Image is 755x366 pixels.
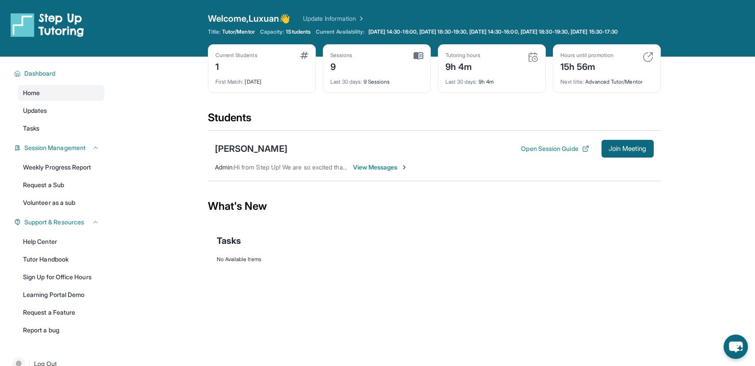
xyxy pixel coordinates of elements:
div: Hours until promotion [560,52,613,59]
a: Sign Up for Office Hours [18,269,104,285]
span: Admin : [215,163,234,171]
img: card [643,52,653,62]
a: Request a Feature [18,304,104,320]
span: Updates [23,106,47,115]
a: Weekly Progress Report [18,159,104,175]
div: 9 Sessions [330,73,423,85]
a: Volunteer as a sub [18,195,104,211]
span: Tasks [23,124,39,133]
a: Updates [18,103,104,119]
button: Dashboard [21,69,99,78]
div: 9 [330,59,353,73]
button: Session Management [21,143,99,152]
span: Tutor/Mentor [222,28,255,35]
button: Support & Resources [21,218,99,227]
span: Next title : [560,78,584,85]
span: Session Management [24,143,86,152]
div: Advanced Tutor/Mentor [560,73,653,85]
div: 9h 4m [445,59,481,73]
a: Update Information [303,14,365,23]
a: [DATE] 14:30-16:00, [DATE] 18:30-19:30, [DATE] 14:30-16:00, [DATE] 18:30-19:30, [DATE] 15:30-17:30 [367,28,620,35]
div: Students [208,111,661,130]
div: What's New [208,187,661,226]
span: Last 30 days : [330,78,362,85]
span: Home [23,89,40,97]
button: Join Meeting [602,140,654,158]
div: 9h 4m [445,73,538,85]
span: Tasks [217,235,241,247]
a: Help Center [18,234,104,250]
span: [DATE] 14:30-16:00, [DATE] 18:30-19:30, [DATE] 14:30-16:00, [DATE] 18:30-19:30, [DATE] 15:30-17:30 [368,28,618,35]
span: Title: [208,28,220,35]
img: card [528,52,538,62]
span: Welcome, Luxuan 👋 [208,12,291,25]
img: logo [11,12,84,37]
a: Report a bug [18,322,104,338]
span: View Messages [353,163,408,172]
span: First Match : [215,78,244,85]
div: 1 [215,59,257,73]
button: Open Session Guide [521,144,589,153]
span: Capacity: [260,28,284,35]
div: No Available Items [217,256,652,263]
button: chat-button [724,335,748,359]
img: card [300,52,308,59]
a: Request a Sub [18,177,104,193]
a: Tasks [18,120,104,136]
img: card [414,52,423,60]
span: Current Availability: [316,28,364,35]
div: Sessions [330,52,353,59]
div: [PERSON_NAME] [215,143,287,155]
img: Chevron-Right [401,164,408,171]
div: Current Students [215,52,257,59]
a: Learning Portal Demo [18,287,104,303]
span: Dashboard [24,69,56,78]
div: [DATE] [215,73,308,85]
span: Join Meeting [609,146,647,151]
span: Last 30 days : [445,78,477,85]
img: Chevron Right [356,14,365,23]
a: Home [18,85,104,101]
div: 15h 56m [560,59,613,73]
span: 1 Students [286,28,310,35]
span: Support & Resources [24,218,84,227]
a: Tutor Handbook [18,251,104,267]
div: Tutoring hours [445,52,481,59]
